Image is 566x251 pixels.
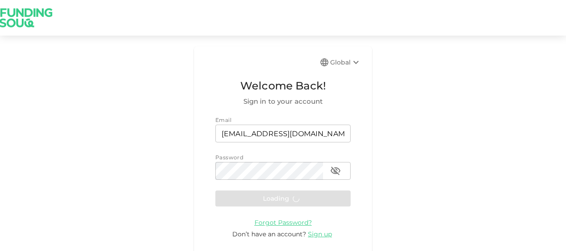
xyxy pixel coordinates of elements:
a: Forgot Password? [255,218,312,227]
input: email [215,125,351,142]
span: Password [215,154,243,161]
span: Welcome Back! [215,77,351,94]
span: Email [215,117,231,123]
input: password [215,162,323,180]
span: Sign in to your account [215,96,351,107]
div: Global [330,57,361,68]
span: Don’t have an account? [232,230,306,238]
span: Sign up [308,230,332,238]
